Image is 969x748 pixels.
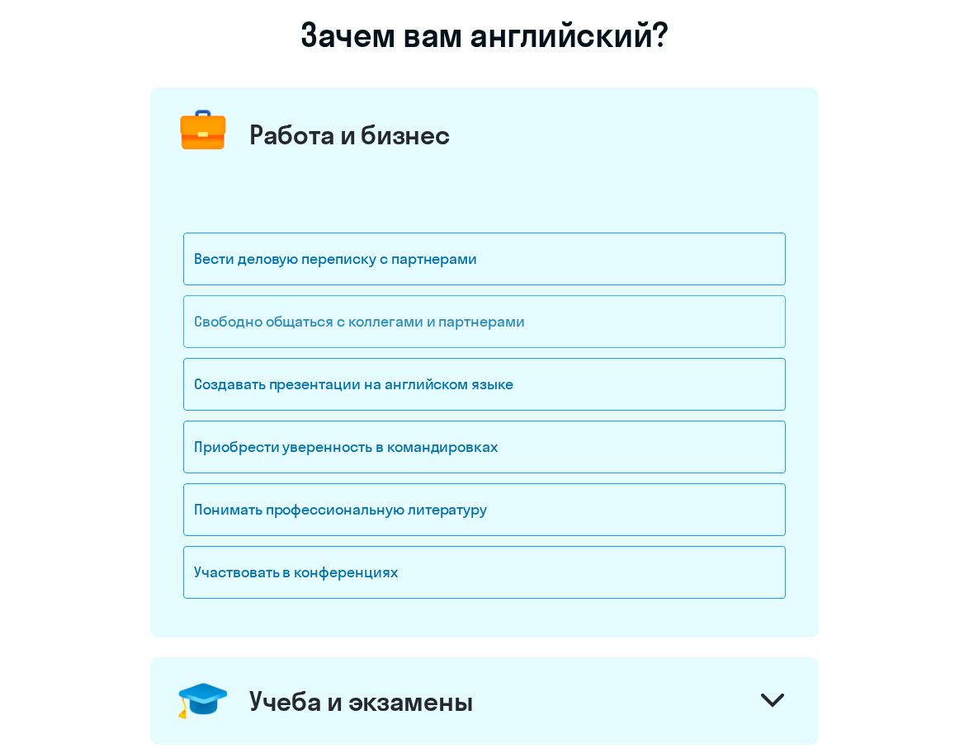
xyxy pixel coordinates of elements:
[173,670,234,732] img: confederate-hat.png
[183,295,786,348] div: Свободно общаться с коллегами и партнерами
[183,233,786,285] div: Вести деловую переписку с партнерами
[183,483,786,536] div: Понимать профессиональную литературу
[249,118,450,151] div: Работа и бизнес
[183,546,786,599] div: Участвовать в конференциях
[183,421,786,473] div: Приобрести уверенность в командировках
[183,358,786,411] div: Создавать презентации на английском языке
[150,15,819,54] h1: Зачем вам английский?
[249,684,473,717] div: Учеба и экзамены
[173,101,234,162] img: briefcase.png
